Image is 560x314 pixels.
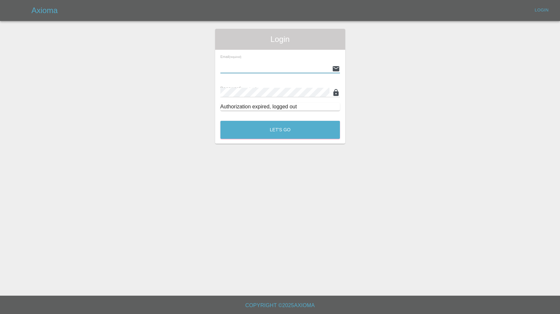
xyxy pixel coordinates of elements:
span: Password [220,86,257,91]
span: Email [220,55,241,59]
small: (required) [241,87,257,91]
h6: Copyright © 2025 Axioma [5,301,555,310]
small: (required) [229,56,241,59]
button: Let's Go [220,121,340,139]
h5: Axioma [31,5,58,16]
a: Login [531,5,552,15]
span: Login [220,34,340,45]
div: Authorization expired, logged out [220,103,340,111]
